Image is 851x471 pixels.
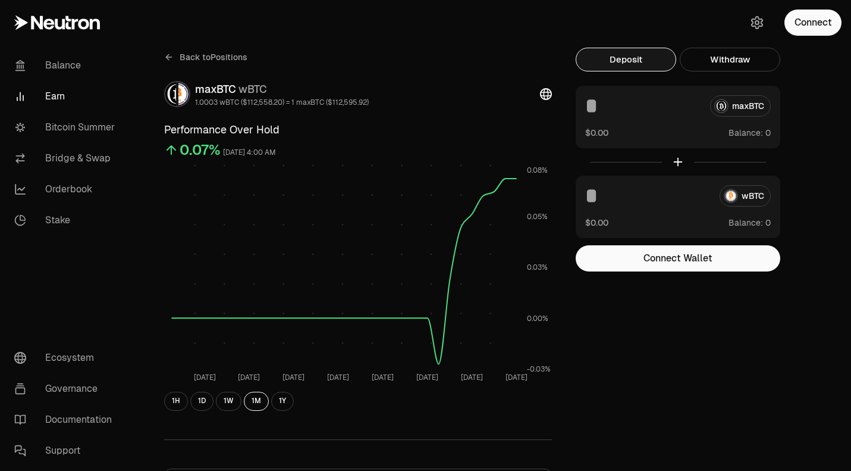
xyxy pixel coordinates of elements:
[164,121,552,138] h3: Performance Over Hold
[728,127,763,139] span: Balance:
[5,342,128,373] a: Ecosystem
[527,314,548,323] tspan: 0.00%
[244,392,269,411] button: 1M
[5,50,128,81] a: Balance
[585,216,608,229] button: $0.00
[585,126,608,139] button: $0.00
[238,82,267,96] span: wBTC
[527,166,548,175] tspan: 0.08%
[505,373,527,382] tspan: [DATE]
[195,81,369,98] div: maxBTC
[180,51,247,63] span: Back to Positions
[216,392,241,411] button: 1W
[164,48,247,67] a: Back toPositions
[5,205,128,236] a: Stake
[576,48,676,71] button: Deposit
[372,373,394,382] tspan: [DATE]
[5,435,128,466] a: Support
[460,373,482,382] tspan: [DATE]
[178,82,189,106] img: wBTC Logo
[416,373,438,382] tspan: [DATE]
[165,82,176,106] img: maxBTC Logo
[327,373,349,382] tspan: [DATE]
[680,48,780,71] button: Withdraw
[576,245,780,272] button: Connect Wallet
[5,112,128,143] a: Bitcoin Summer
[271,392,294,411] button: 1Y
[728,217,763,229] span: Balance:
[5,174,128,205] a: Orderbook
[527,212,548,222] tspan: 0.05%
[5,373,128,404] a: Governance
[5,81,128,112] a: Earn
[223,146,276,160] div: [DATE] 4:00 AM
[190,392,213,411] button: 1D
[5,404,128,435] a: Documentation
[527,364,551,374] tspan: -0.03%
[193,373,215,382] tspan: [DATE]
[784,10,841,36] button: Connect
[527,263,548,272] tspan: 0.03%
[180,141,221,160] div: 0.07%
[5,143,128,174] a: Bridge & Swap
[282,373,304,382] tspan: [DATE]
[195,98,369,107] div: 1.0003 wBTC ($112,558.20) = 1 maxBTC ($112,595.92)
[238,373,260,382] tspan: [DATE]
[164,392,188,411] button: 1H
